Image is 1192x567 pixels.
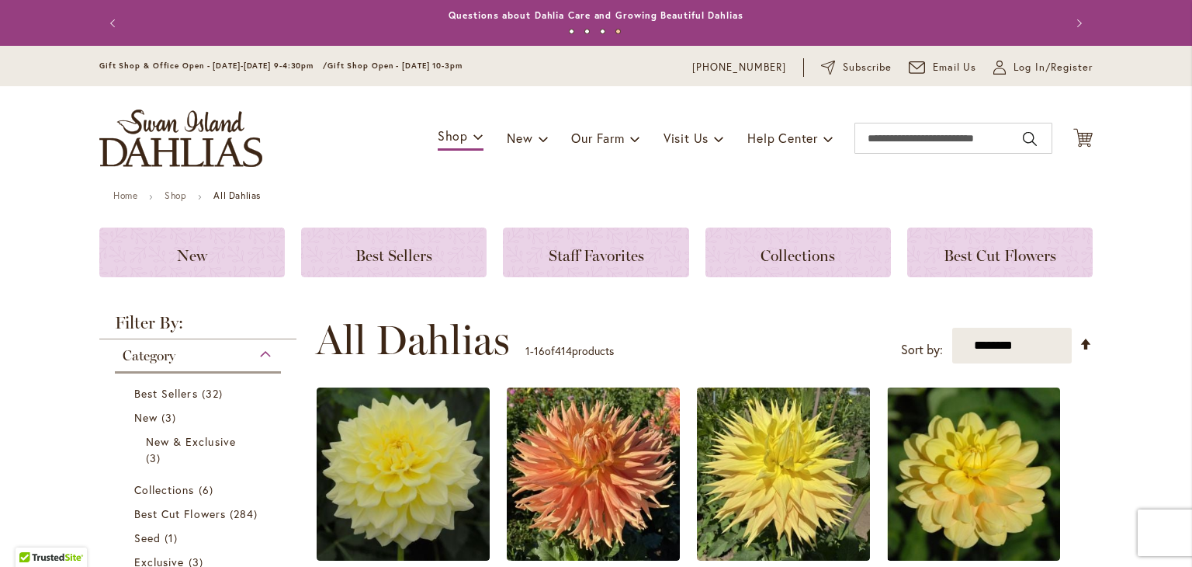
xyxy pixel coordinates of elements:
[99,315,296,339] strong: Filter By:
[692,60,786,75] a: [PHONE_NUMBER]
[507,130,532,146] span: New
[12,512,55,555] iframe: Launch Accessibility Center
[503,228,688,277] a: Staff Favorites
[316,317,510,364] span: All Dahlias
[933,60,977,75] span: Email Us
[134,530,161,545] span: Seed
[146,434,236,449] span: New & Exclusive
[761,246,835,265] span: Collections
[697,388,870,561] img: AC Jeri
[1014,60,1093,75] span: Log In/Register
[525,339,614,364] p: - of products
[199,482,217,498] span: 6
[705,228,891,277] a: Collections
[177,246,207,265] span: New
[146,433,254,466] a: New &amp; Exclusive
[887,388,1060,561] img: AHOY MATEY
[146,450,165,466] span: 3
[165,190,186,201] a: Shop
[99,228,285,277] a: New
[615,29,621,34] button: 4 of 4
[134,530,265,546] a: Seed
[944,246,1056,265] span: Best Cut Flowers
[600,29,605,34] button: 3 of 4
[901,336,943,364] label: Sort by:
[134,482,265,498] a: Collections
[213,190,261,201] strong: All Dahlias
[887,549,1060,564] a: AHOY MATEY
[113,190,137,201] a: Home
[525,343,530,358] span: 1
[993,60,1093,75] a: Log In/Register
[571,130,624,146] span: Our Farm
[355,246,432,265] span: Best Sellers
[161,409,180,426] span: 3
[165,530,182,546] span: 1
[821,60,892,75] a: Subscribe
[697,549,870,564] a: AC Jeri
[230,506,262,522] span: 284
[327,61,463,71] span: Gift Shop Open - [DATE] 10-3pm
[134,386,198,401] span: Best Sellers
[507,549,680,564] a: AC BEN
[438,127,468,144] span: Shop
[534,343,545,358] span: 16
[747,130,818,146] span: Help Center
[664,130,709,146] span: Visit Us
[99,61,327,71] span: Gift Shop & Office Open - [DATE]-[DATE] 9-4:30pm /
[1062,8,1093,39] button: Next
[549,246,644,265] span: Staff Favorites
[317,549,490,564] a: A-Peeling
[301,228,487,277] a: Best Sellers
[909,60,977,75] a: Email Us
[99,110,262,167] a: store logo
[202,385,227,402] span: 32
[507,388,680,561] img: AC BEN
[449,9,743,21] a: Questions about Dahlia Care and Growing Beautiful Dahlias
[569,29,574,34] button: 1 of 4
[123,347,175,364] span: Category
[134,506,226,521] span: Best Cut Flowers
[555,343,572,358] span: 414
[317,388,490,561] img: A-Peeling
[99,8,130,39] button: Previous
[134,385,265,402] a: Best Sellers
[907,228,1093,277] a: Best Cut Flowers
[134,410,158,425] span: New
[134,409,265,426] a: New
[134,506,265,522] a: Best Cut Flowers
[584,29,590,34] button: 2 of 4
[843,60,892,75] span: Subscribe
[134,482,195,497] span: Collections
